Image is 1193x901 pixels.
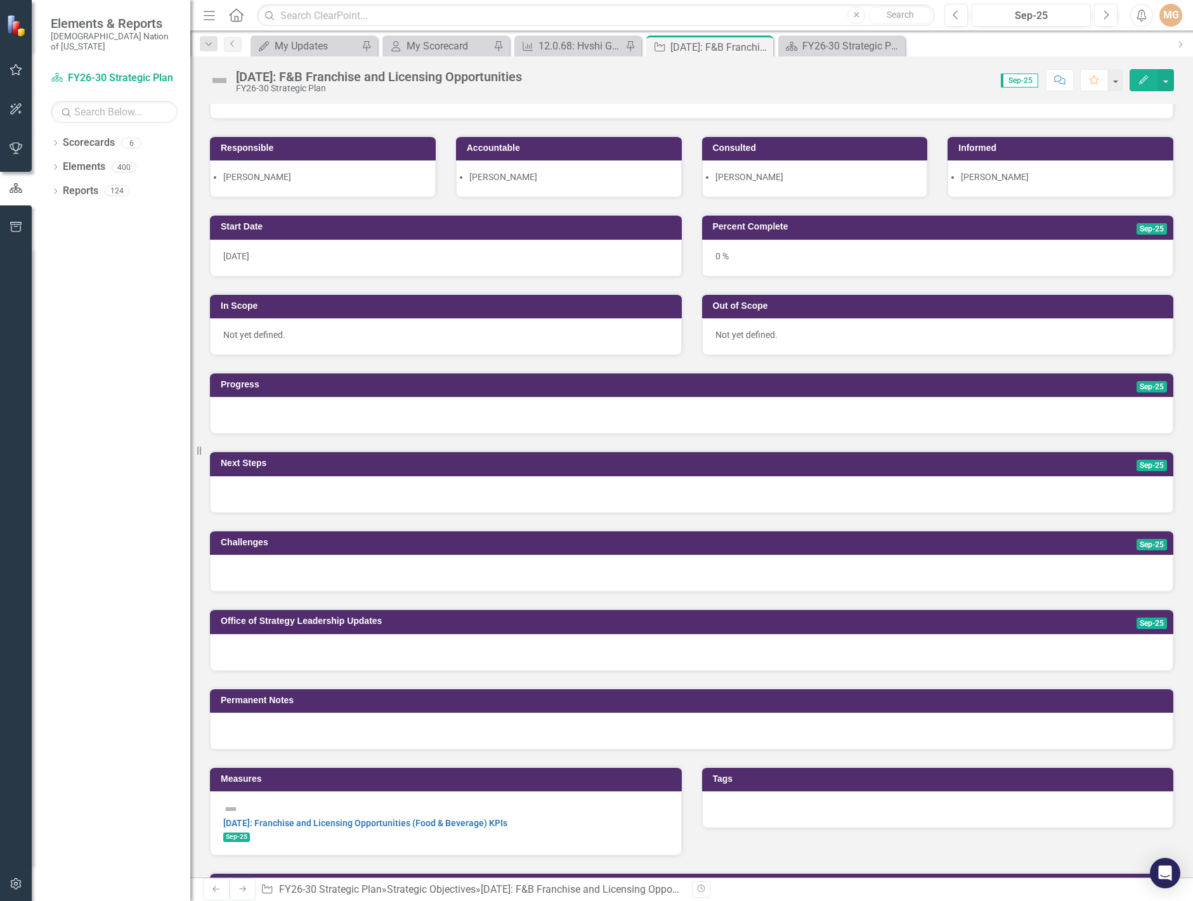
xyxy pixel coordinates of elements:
[63,136,115,150] a: Scorecards
[670,39,770,55] div: [DATE]: F&B Franchise and Licensing Opportunities
[958,143,1167,153] h3: Informed
[51,31,178,52] small: [DEMOGRAPHIC_DATA] Nation of [US_STATE]
[802,38,902,54] div: FY26-30 Strategic Plan
[223,251,249,261] span: [DATE]
[1001,74,1038,88] span: Sep-25
[976,8,1086,23] div: Sep-25
[1159,4,1182,27] button: MG
[223,833,250,843] span: Sep-25
[715,172,783,182] span: [PERSON_NAME]
[1137,381,1167,392] span: Sep-25
[713,774,1168,784] h3: Tags
[261,883,682,897] div: » »
[63,160,105,174] a: Elements
[1137,460,1167,471] span: Sep-25
[279,883,382,895] a: FY26-30 Strategic Plan
[407,38,490,54] div: My Scorecard
[887,10,914,20] span: Search
[257,4,935,27] input: Search ClearPoint...
[386,38,490,54] a: My Scorecard
[469,172,537,182] span: [PERSON_NAME]
[713,143,922,153] h3: Consulted
[112,162,136,172] div: 400
[481,883,708,895] div: [DATE]: F&B Franchise and Licensing Opportunities
[713,222,1038,231] h3: Percent Complete
[467,143,675,153] h3: Accountable
[221,616,1018,626] h3: Office of Strategy Leadership Updates
[868,6,932,24] button: Search
[223,328,668,341] p: Not yet defined.
[6,15,29,37] img: ClearPoint Strategy
[1137,223,1167,235] span: Sep-25
[702,240,1174,276] div: 0 %
[63,184,98,198] a: Reports
[221,380,751,389] h3: Progress
[221,458,792,468] h3: Next Steps
[51,101,178,123] input: Search Below...
[1137,618,1167,629] span: Sep-25
[51,16,178,31] span: Elements & Reports
[1150,858,1180,888] div: Open Intercom Messenger
[51,71,178,86] a: FY26-30 Strategic Plan
[221,774,675,784] h3: Measures
[713,301,1168,311] h3: Out of Scope
[715,328,1161,341] p: Not yet defined.
[105,186,129,197] div: 124
[236,70,522,84] div: [DATE]: F&B Franchise and Licensing Opportunities
[209,70,230,91] img: Not Defined
[387,883,476,895] a: Strategic Objectives
[538,38,622,54] div: 12.0.68: Hvshi Gift Shop Inventory KPIs
[236,84,522,93] div: FY26-30 Strategic Plan
[972,4,1091,27] button: Sep-25
[518,38,622,54] a: 12.0.68: Hvshi Gift Shop Inventory KPIs
[223,172,291,182] span: [PERSON_NAME]
[223,818,507,828] a: [DATE]: Franchise and Licensing Opportunities (Food & Beverage) KPIs
[223,801,238,817] img: Not Defined
[221,143,429,153] h3: Responsible
[221,696,1167,705] h3: Permanent Notes
[221,222,675,231] h3: Start Date
[221,301,675,311] h3: In Scope
[781,38,902,54] a: FY26-30 Strategic Plan
[275,38,358,54] div: My Updates
[1137,539,1167,550] span: Sep-25
[961,172,1029,182] span: [PERSON_NAME]
[254,38,358,54] a: My Updates
[221,538,799,547] h3: Challenges
[121,138,141,148] div: 6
